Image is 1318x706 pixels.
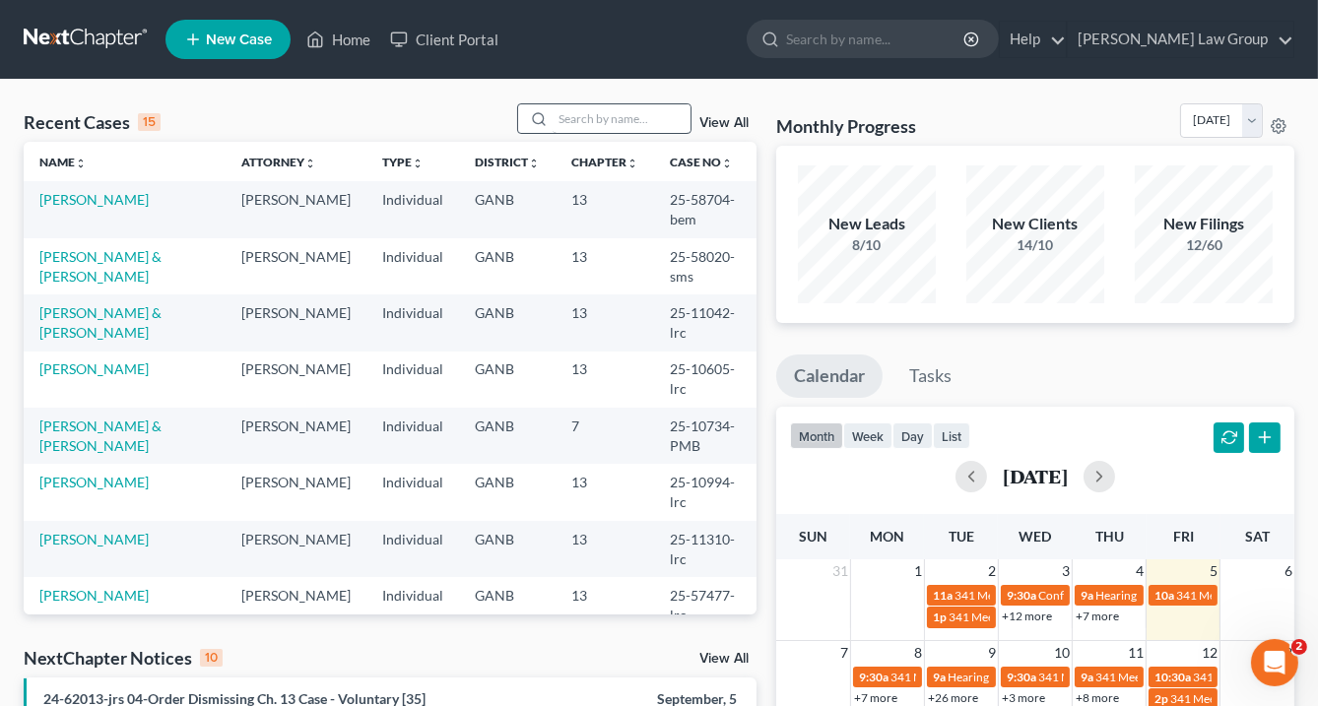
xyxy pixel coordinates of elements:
[1052,641,1072,665] span: 10
[382,155,424,169] a: Typeunfold_more
[553,104,691,133] input: Search by name...
[798,235,936,255] div: 8/10
[366,464,459,520] td: Individual
[556,521,654,577] td: 13
[891,354,969,398] a: Tasks
[366,294,459,351] td: Individual
[986,559,998,583] span: 2
[1002,690,1045,705] a: +3 more
[1135,235,1273,255] div: 12/60
[459,464,556,520] td: GANB
[1076,690,1119,705] a: +8 more
[226,577,366,633] td: [PERSON_NAME]
[226,464,366,520] td: [PERSON_NAME]
[459,577,556,633] td: GANB
[986,641,998,665] span: 9
[948,670,1101,684] span: Hearing for [PERSON_NAME]
[297,22,380,57] a: Home
[1020,528,1052,545] span: Wed
[859,670,889,684] span: 9:30a
[933,588,953,603] span: 11a
[556,408,654,464] td: 7
[75,158,87,169] i: unfold_more
[966,213,1104,235] div: New Clients
[459,181,556,237] td: GANB
[933,610,947,624] span: 1p
[721,158,733,169] i: unfold_more
[912,559,924,583] span: 1
[1095,670,1273,684] span: 341 Meeting for [PERSON_NAME]
[1291,639,1307,655] span: 2
[670,155,733,169] a: Case Nounfold_more
[138,113,161,131] div: 15
[1002,609,1052,623] a: +12 more
[226,521,366,577] td: [PERSON_NAME]
[39,474,149,490] a: [PERSON_NAME]
[1000,22,1066,57] a: Help
[24,110,161,134] div: Recent Cases
[1154,588,1174,603] span: 10a
[654,294,757,351] td: 25-11042-lrc
[966,235,1104,255] div: 14/10
[459,521,556,577] td: GANB
[380,22,508,57] a: Client Portal
[459,294,556,351] td: GANB
[206,32,272,47] span: New Case
[928,690,978,705] a: +26 more
[459,238,556,294] td: GANB
[955,588,1132,603] span: 341 Meeting for [PERSON_NAME]
[528,158,540,169] i: unfold_more
[226,408,366,464] td: [PERSON_NAME]
[1038,670,1216,684] span: 341 Meeting for [PERSON_NAME]
[1095,528,1124,545] span: Thu
[1135,213,1273,235] div: New Filings
[39,417,162,454] a: [PERSON_NAME] & [PERSON_NAME]
[241,155,316,169] a: Attorneyunfold_more
[933,422,970,449] button: list
[304,158,316,169] i: unfold_more
[654,181,757,237] td: 25-58704-bem
[654,521,757,577] td: 25-11310-lrc
[838,641,850,665] span: 7
[39,531,149,547] a: [PERSON_NAME]
[1200,641,1219,665] span: 12
[571,155,638,169] a: Chapterunfold_more
[912,641,924,665] span: 8
[786,21,966,57] input: Search by name...
[459,352,556,408] td: GANB
[654,352,757,408] td: 25-10605-lrc
[475,155,540,169] a: Districtunfold_more
[366,238,459,294] td: Individual
[699,116,749,130] a: View All
[226,181,366,237] td: [PERSON_NAME]
[39,360,149,377] a: [PERSON_NAME]
[843,422,892,449] button: week
[1154,670,1191,684] span: 10:30a
[226,352,366,408] td: [PERSON_NAME]
[366,181,459,237] td: Individual
[1134,559,1146,583] span: 4
[366,408,459,464] td: Individual
[798,213,936,235] div: New Leads
[790,422,843,449] button: month
[412,158,424,169] i: unfold_more
[1081,670,1093,684] span: 9a
[556,181,654,237] td: 13
[226,238,366,294] td: [PERSON_NAME]
[1007,670,1036,684] span: 9:30a
[366,577,459,633] td: Individual
[949,528,974,545] span: Tue
[200,649,223,667] div: 10
[556,464,654,520] td: 13
[654,238,757,294] td: 25-58020-sms
[1283,559,1294,583] span: 6
[776,354,883,398] a: Calendar
[39,587,149,604] a: [PERSON_NAME]
[556,294,654,351] td: 13
[799,528,827,545] span: Sun
[870,528,904,545] span: Mon
[1060,559,1072,583] span: 3
[830,559,850,583] span: 31
[556,577,654,633] td: 13
[1245,528,1270,545] span: Sat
